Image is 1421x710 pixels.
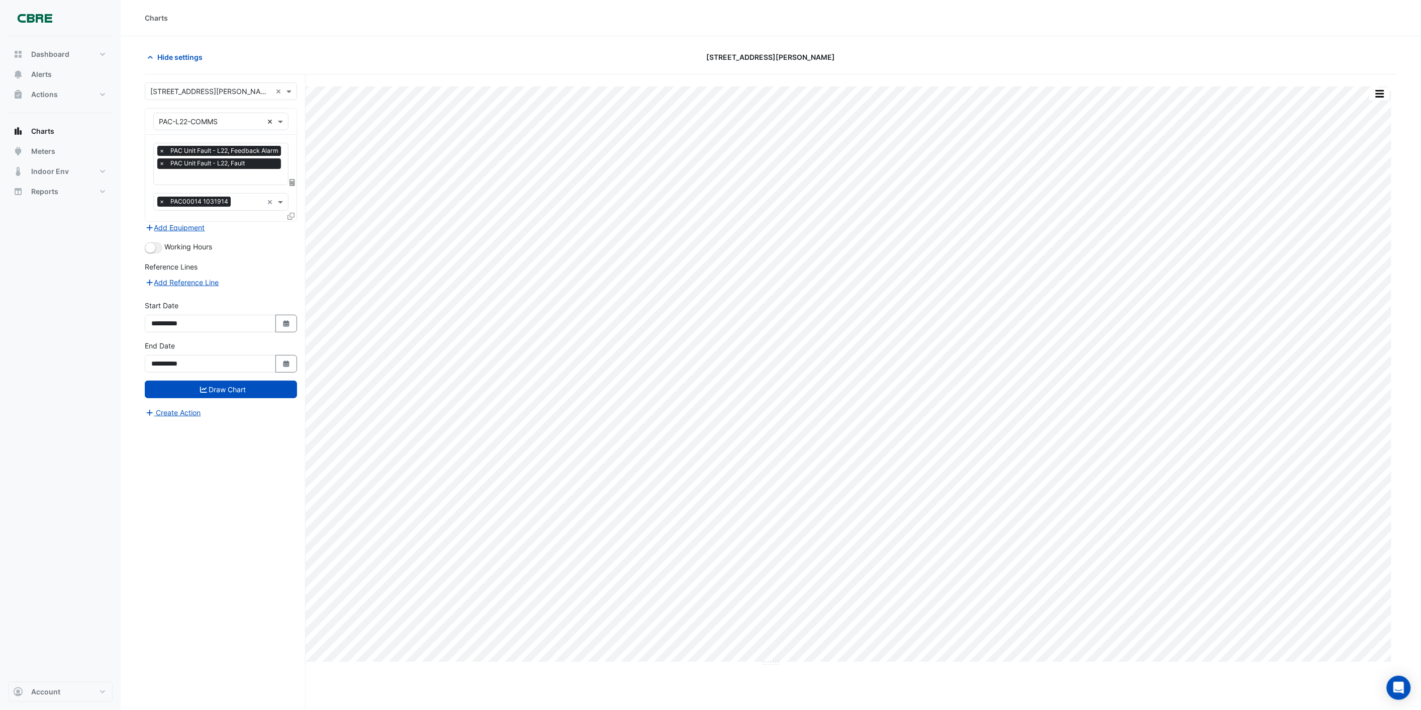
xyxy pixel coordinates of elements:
[145,407,202,418] button: Create Action
[288,178,297,187] span: Choose Function
[145,48,209,66] button: Hide settings
[8,64,113,84] button: Alerts
[13,90,23,100] app-icon: Actions
[157,146,166,156] span: ×
[288,158,294,169] span: Clear
[13,49,23,59] app-icon: Dashboard
[157,158,166,168] span: ×
[168,197,231,207] span: PAC00014 1031914
[31,187,58,197] span: Reports
[164,242,212,251] span: Working Hours
[145,300,178,311] label: Start Date
[13,69,23,79] app-icon: Alerts
[12,8,57,28] img: Company Logo
[31,126,54,136] span: Charts
[8,161,113,182] button: Indoor Env
[282,319,291,328] fa-icon: Select Date
[157,197,166,207] span: ×
[145,261,198,272] label: Reference Lines
[31,166,69,176] span: Indoor Env
[168,146,281,156] span: PAC Unit Fault - L22, Feedback Alarm
[31,146,55,156] span: Meters
[8,121,113,141] button: Charts
[8,141,113,161] button: Meters
[8,682,113,702] button: Account
[13,146,23,156] app-icon: Meters
[267,197,275,207] span: Clear
[13,166,23,176] app-icon: Indoor Env
[267,116,275,127] span: Clear
[282,360,291,368] fa-icon: Select Date
[145,277,220,288] button: Add Reference Line
[145,381,297,398] button: Draw Chart
[157,52,203,62] span: Hide settings
[31,90,58,100] span: Actions
[288,212,295,220] span: Clone Favourites and Tasks from this Equipment to other Equipment
[145,222,206,233] button: Add Equipment
[31,49,69,59] span: Dashboard
[145,13,168,23] div: Charts
[275,86,284,97] span: Clear
[8,84,113,105] button: Actions
[168,158,247,168] span: PAC Unit Fault - L22, Fault
[1370,87,1390,100] button: More Options
[706,52,835,62] span: [STREET_ADDRESS][PERSON_NAME]
[1387,676,1411,700] div: Open Intercom Messenger
[8,44,113,64] button: Dashboard
[13,126,23,136] app-icon: Charts
[31,69,52,79] span: Alerts
[31,687,60,697] span: Account
[13,187,23,197] app-icon: Reports
[145,340,175,351] label: End Date
[8,182,113,202] button: Reports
